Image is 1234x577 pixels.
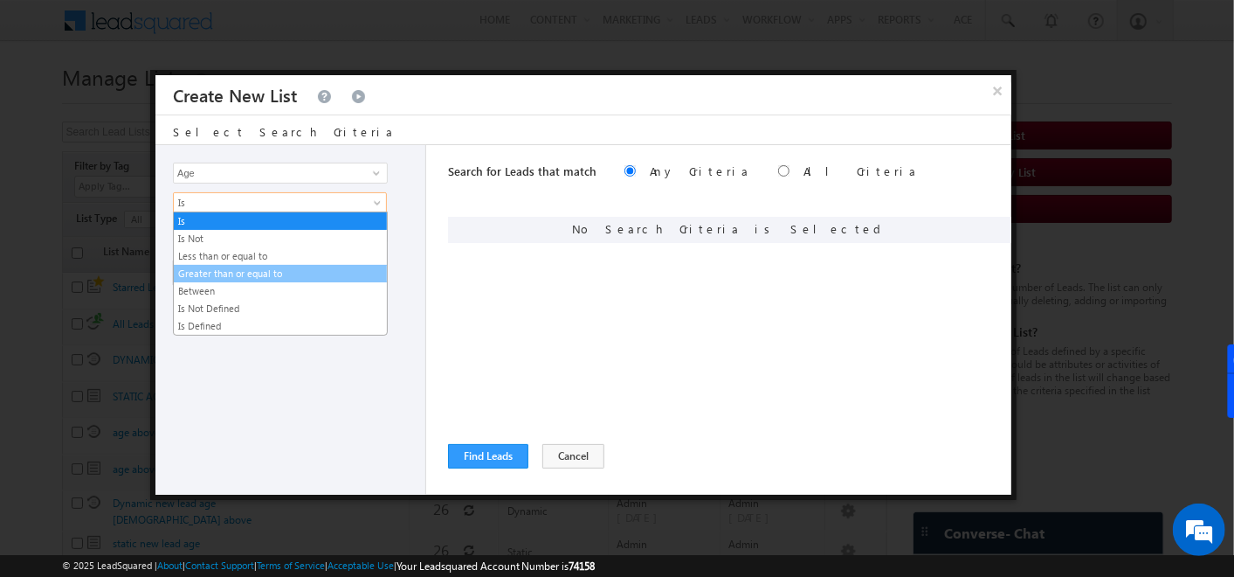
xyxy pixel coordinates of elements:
[448,163,596,178] span: Search for Leads that match
[174,301,387,316] a: Is Not Defined
[257,560,325,571] a: Terms of Service
[983,75,1011,106] button: ×
[448,444,528,469] button: Find Leads
[174,231,387,247] a: Is Not
[542,444,604,469] button: Cancel
[327,560,394,571] a: Acceptable Use
[62,558,596,574] span: © 2025 LeadSquared | | | | |
[185,560,254,571] a: Contact Support
[173,212,388,336] ul: Is
[174,248,387,264] a: Less than or equal to
[363,164,385,182] a: Show All Items
[174,195,363,211] span: Is
[286,9,328,51] div: Minimize live chat window
[174,213,387,229] a: Is
[803,163,918,178] label: All Criteria
[30,92,73,115] img: d_60004797649_company_0_60004797649
[174,318,387,334] a: Is Defined
[173,124,395,139] span: Select Search Criteria
[23,162,319,435] textarea: Type your message and hit 'Enter'
[174,283,387,299] a: Between
[448,217,1011,243] div: No Search Criteria is Selected
[396,560,596,573] span: Your Leadsquared Account Number is
[91,92,293,115] div: Chat with us now
[569,560,596,573] span: 74158
[650,163,750,178] label: Any Criteria
[238,449,317,473] em: Start Chat
[173,163,388,184] input: Type to Search
[157,560,183,571] a: About
[174,266,387,282] a: Greater than or equal to
[173,75,297,115] h3: Create New List
[173,192,387,213] a: Is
